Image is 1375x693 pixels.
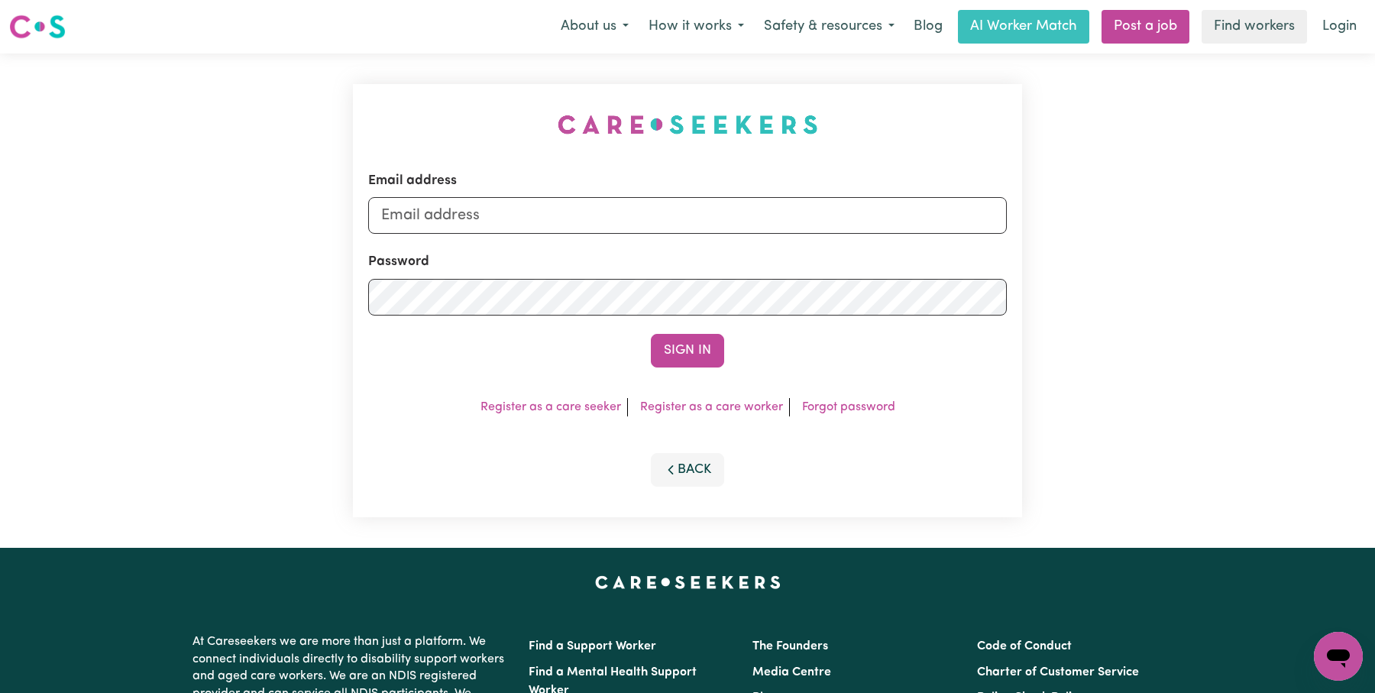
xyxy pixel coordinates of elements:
[651,334,724,368] button: Sign In
[368,252,429,272] label: Password
[551,11,639,43] button: About us
[640,401,783,413] a: Register as a care worker
[752,666,831,678] a: Media Centre
[368,171,457,191] label: Email address
[480,401,621,413] a: Register as a care seeker
[9,9,66,44] a: Careseekers logo
[958,10,1089,44] a: AI Worker Match
[1202,10,1307,44] a: Find workers
[9,13,66,40] img: Careseekers logo
[1313,10,1366,44] a: Login
[802,401,895,413] a: Forgot password
[904,10,952,44] a: Blog
[754,11,904,43] button: Safety & resources
[977,666,1139,678] a: Charter of Customer Service
[1314,632,1363,681] iframe: Button to launch messaging window
[752,640,828,653] a: The Founders
[977,640,1072,653] a: Code of Conduct
[595,575,781,588] a: Careseekers home page
[639,11,754,43] button: How it works
[529,640,656,653] a: Find a Support Worker
[1102,10,1189,44] a: Post a job
[368,197,1007,234] input: Email address
[651,453,724,487] button: Back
